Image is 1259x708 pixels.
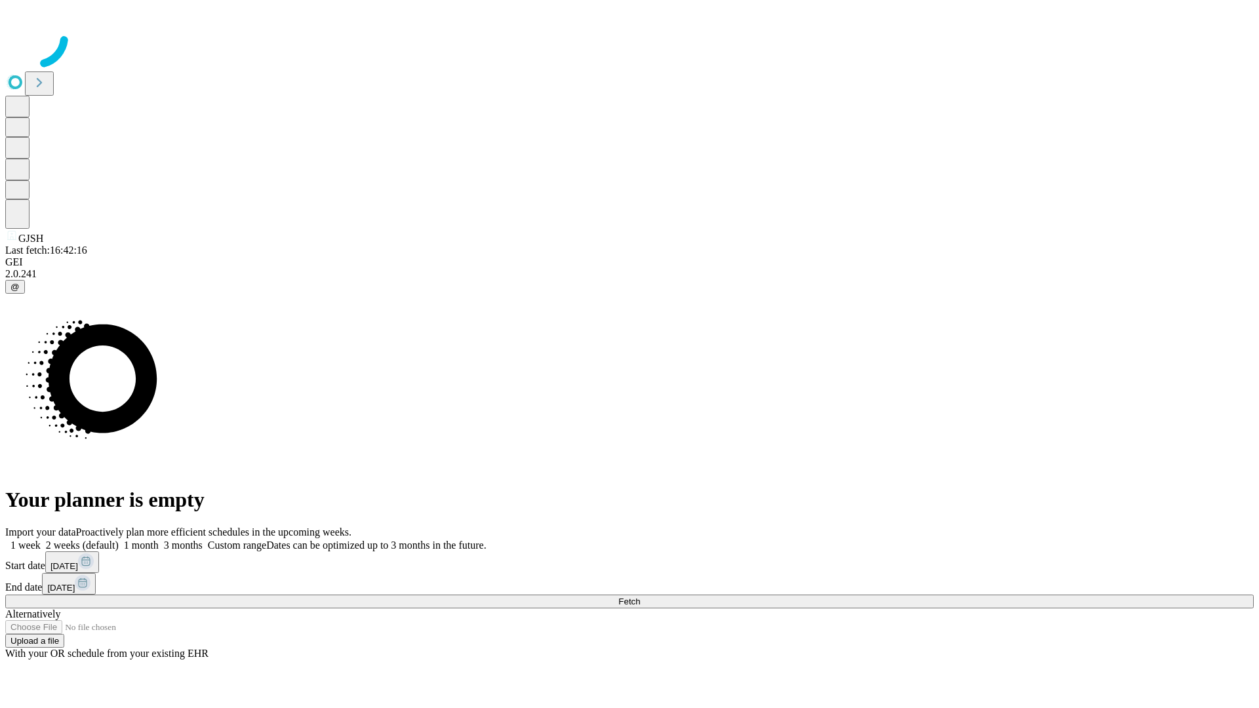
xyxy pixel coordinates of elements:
[5,268,1254,280] div: 2.0.241
[10,282,20,292] span: @
[5,526,76,538] span: Import your data
[5,648,209,659] span: With your OR schedule from your existing EHR
[18,233,43,244] span: GJSH
[45,551,99,573] button: [DATE]
[50,561,78,571] span: [DATE]
[266,540,486,551] span: Dates can be optimized up to 3 months in the future.
[5,634,64,648] button: Upload a file
[5,573,1254,595] div: End date
[5,245,87,256] span: Last fetch: 16:42:16
[10,540,41,551] span: 1 week
[5,256,1254,268] div: GEI
[5,595,1254,608] button: Fetch
[5,280,25,294] button: @
[47,583,75,593] span: [DATE]
[42,573,96,595] button: [DATE]
[164,540,203,551] span: 3 months
[5,488,1254,512] h1: Your planner is empty
[5,608,60,619] span: Alternatively
[208,540,266,551] span: Custom range
[5,551,1254,573] div: Start date
[618,597,640,606] span: Fetch
[124,540,159,551] span: 1 month
[76,526,351,538] span: Proactively plan more efficient schedules in the upcoming weeks.
[46,540,119,551] span: 2 weeks (default)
